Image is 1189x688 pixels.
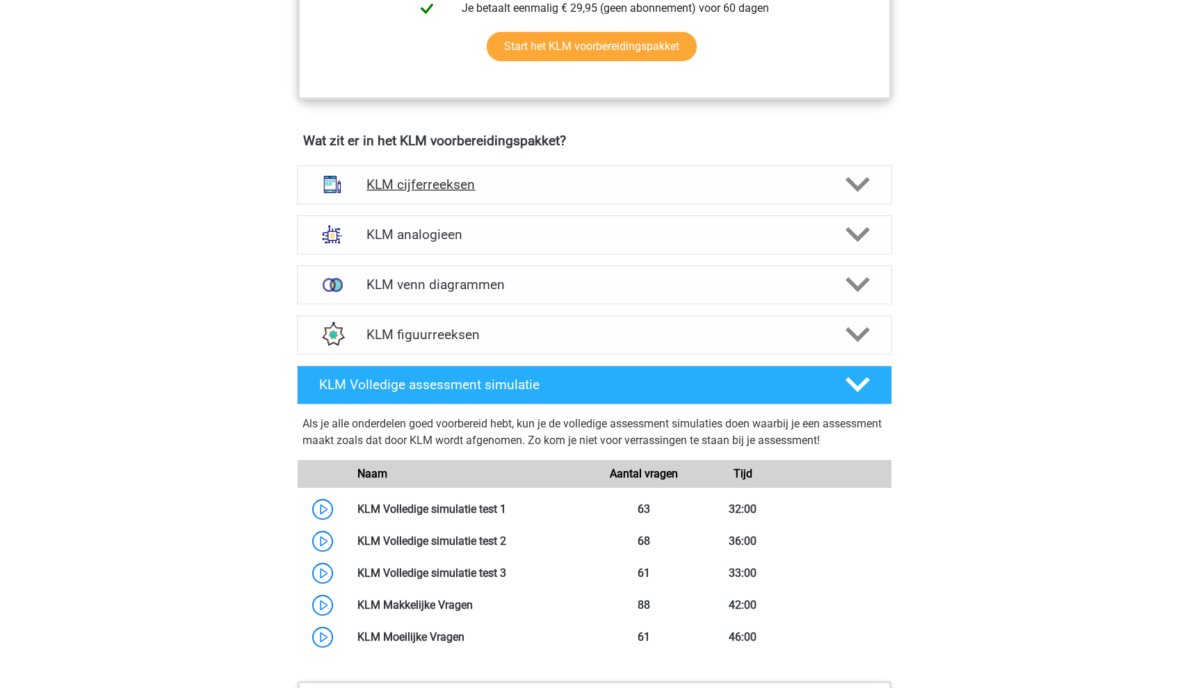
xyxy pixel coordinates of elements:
[347,533,594,550] div: KLM Volledige simulatie test 2
[347,565,594,582] div: KLM Volledige simulatie test 3
[366,327,822,343] h4: KLM figuurreeksen
[291,265,898,304] a: venn diagrammen KLM venn diagrammen
[487,32,697,61] a: Start het KLM voorbereidingspakket
[347,597,594,614] div: KLM Makkelijke Vragen
[303,133,886,149] h4: Wat zit er in het KLM voorbereidingspakket?
[291,316,898,354] a: figuurreeksen KLM figuurreeksen
[291,215,898,254] a: analogieen KLM analogieen
[302,416,887,454] div: Als je alle onderdelen goed voorbereid hebt, kun je de volledige assessment simulaties doen waarb...
[314,316,350,352] img: figuurreeksen
[347,466,594,482] div: Naam
[347,629,594,646] div: KLM Moeilijke Vragen
[314,267,350,303] img: venn diagrammen
[693,466,792,482] div: Tijd
[366,177,822,193] h4: KLM cijferreeksen
[366,227,822,243] h4: KLM analogieen
[594,466,693,482] div: Aantal vragen
[314,166,350,202] img: cijferreeksen
[291,366,898,404] a: KLM Volledige assessment simulatie
[319,377,823,393] h4: KLM Volledige assessment simulatie
[291,165,898,204] a: cijferreeksen KLM cijferreeksen
[347,501,594,518] div: KLM Volledige simulatie test 1
[366,277,822,293] h4: KLM venn diagrammen
[314,216,350,252] img: analogieen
